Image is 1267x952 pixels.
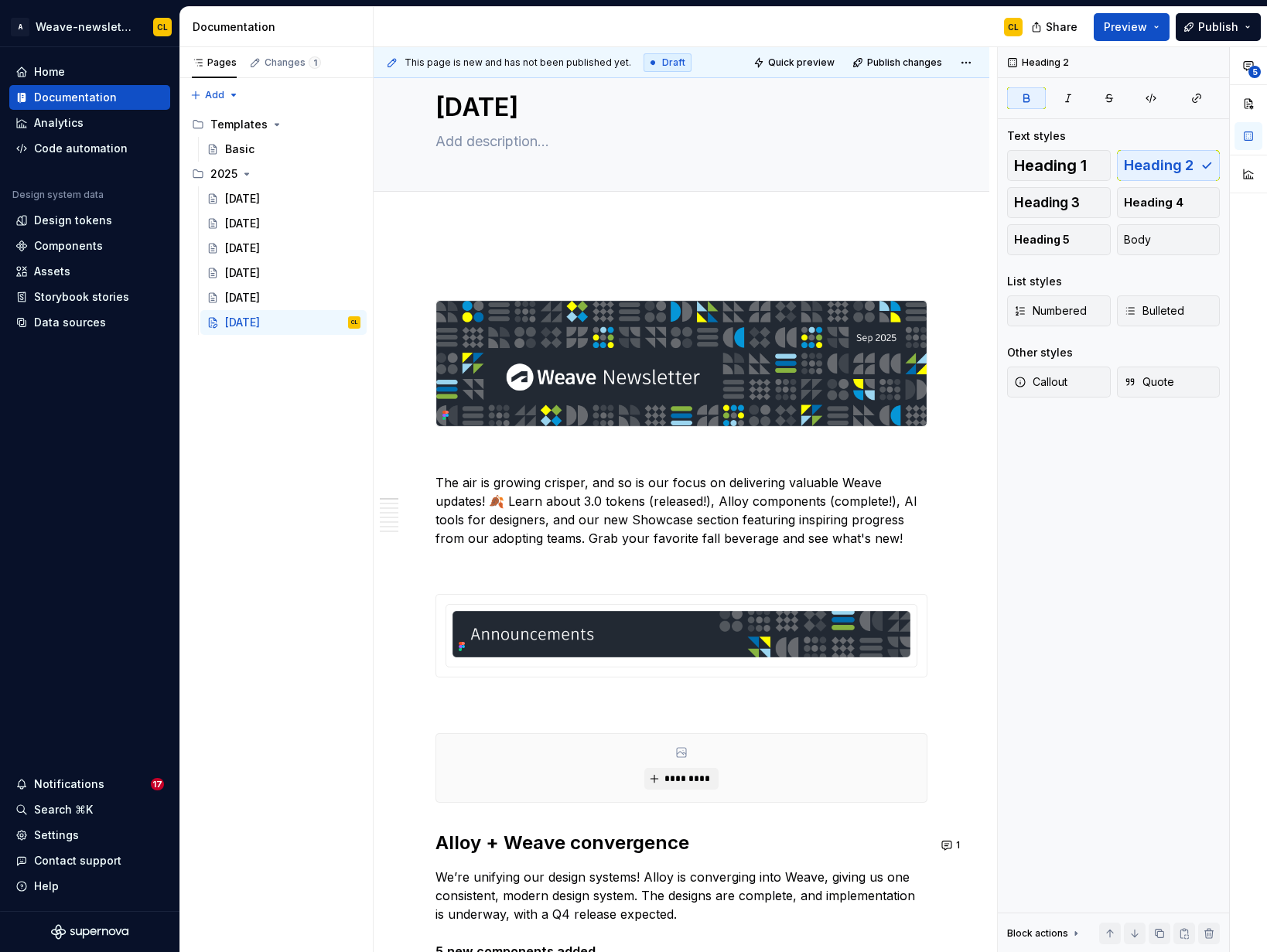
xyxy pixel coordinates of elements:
[200,211,367,236] a: [DATE]
[200,186,367,211] a: [DATE]
[9,208,170,233] a: Design tokens
[1007,150,1111,181] button: Heading 1
[200,261,367,285] a: [DATE]
[1007,345,1073,360] div: Other styles
[210,166,237,182] div: 2025
[225,142,254,157] div: Basic
[1094,13,1170,41] button: Preview
[9,85,170,110] a: Documentation
[1124,232,1151,247] span: Body
[1007,923,1082,944] div: Block actions
[51,924,128,940] svg: Supernova Logo
[225,265,260,281] div: [DATE]
[768,56,835,69] span: Quick preview
[1007,224,1111,255] button: Heading 5
[34,115,84,131] div: Analytics
[1117,224,1221,255] button: Body
[9,259,170,284] a: Assets
[34,802,93,817] div: Search ⌘K
[9,60,170,84] a: Home
[9,310,170,335] a: Data sources
[1008,21,1019,33] div: CL
[1198,19,1238,35] span: Publish
[3,10,176,43] button: AWeave-newsletterCL
[9,111,170,135] a: Analytics
[9,136,170,161] a: Code automation
[192,56,237,69] div: Pages
[1014,374,1067,390] span: Callout
[11,18,29,36] div: A
[1176,13,1261,41] button: Publish
[186,112,367,137] div: Templates
[1007,187,1111,218] button: Heading 3
[1014,195,1080,210] span: Heading 3
[36,19,135,35] div: Weave-newsletter
[34,238,103,254] div: Components
[1124,195,1183,210] span: Heading 4
[1007,128,1066,144] div: Text styles
[9,848,170,873] button: Contact support
[1117,295,1221,326] button: Bulleted
[225,216,260,231] div: [DATE]
[848,52,949,73] button: Publish changes
[157,21,168,33] div: CL
[34,315,106,330] div: Data sources
[200,310,367,335] a: [DATE]CL
[34,289,129,305] div: Storybook stories
[225,241,260,256] div: [DATE]
[1007,927,1068,940] div: Block actions
[436,301,927,426] img: fb06ac35-8b6a-4032-895b-b5ae60f3c1ee.png
[34,64,65,80] div: Home
[435,831,689,854] strong: Alloy + Weave convergence
[186,112,367,335] div: Page tree
[34,213,112,228] div: Design tokens
[867,56,942,69] span: Publish changes
[1046,19,1077,35] span: Share
[9,772,170,797] button: Notifications17
[200,285,367,310] a: [DATE]
[1104,19,1147,35] span: Preview
[205,89,224,101] span: Add
[1023,13,1088,41] button: Share
[34,827,79,843] div: Settings
[210,117,268,132] div: Templates
[1014,303,1087,319] span: Numbered
[749,52,842,73] button: Quick preview
[405,56,631,69] span: This page is new and has not been published yet.
[435,473,927,548] p: The air is growing crisper, and so is our focus on delivering valuable Weave updates! 🍂 Learn abo...
[34,90,117,105] div: Documentation
[956,839,960,851] span: 1
[1014,232,1070,247] span: Heading 5
[1117,367,1221,398] button: Quote
[937,834,967,856] button: 1
[1007,274,1062,289] div: List styles
[9,234,170,258] a: Components
[34,264,70,279] div: Assets
[351,315,357,330] div: CL
[193,19,367,35] div: Documentation
[9,285,170,309] a: Storybook stories
[12,189,104,201] div: Design system data
[186,162,367,186] div: 2025
[225,191,260,206] div: [DATE]
[151,778,164,790] span: 17
[309,56,321,69] span: 1
[1014,158,1087,173] span: Heading 1
[200,236,367,261] a: [DATE]
[1007,295,1111,326] button: Numbered
[432,89,924,126] textarea: [DATE]
[34,776,104,792] div: Notifications
[9,823,170,848] a: Settings
[225,290,260,305] div: [DATE]
[34,853,121,868] div: Contact support
[1124,303,1184,319] span: Bulleted
[1117,187,1221,218] button: Heading 4
[662,56,685,69] span: Draft
[186,84,244,106] button: Add
[34,141,128,156] div: Code automation
[9,874,170,899] button: Help
[1007,367,1111,398] button: Callout
[225,315,260,330] div: [DATE]
[9,797,170,822] button: Search ⌘K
